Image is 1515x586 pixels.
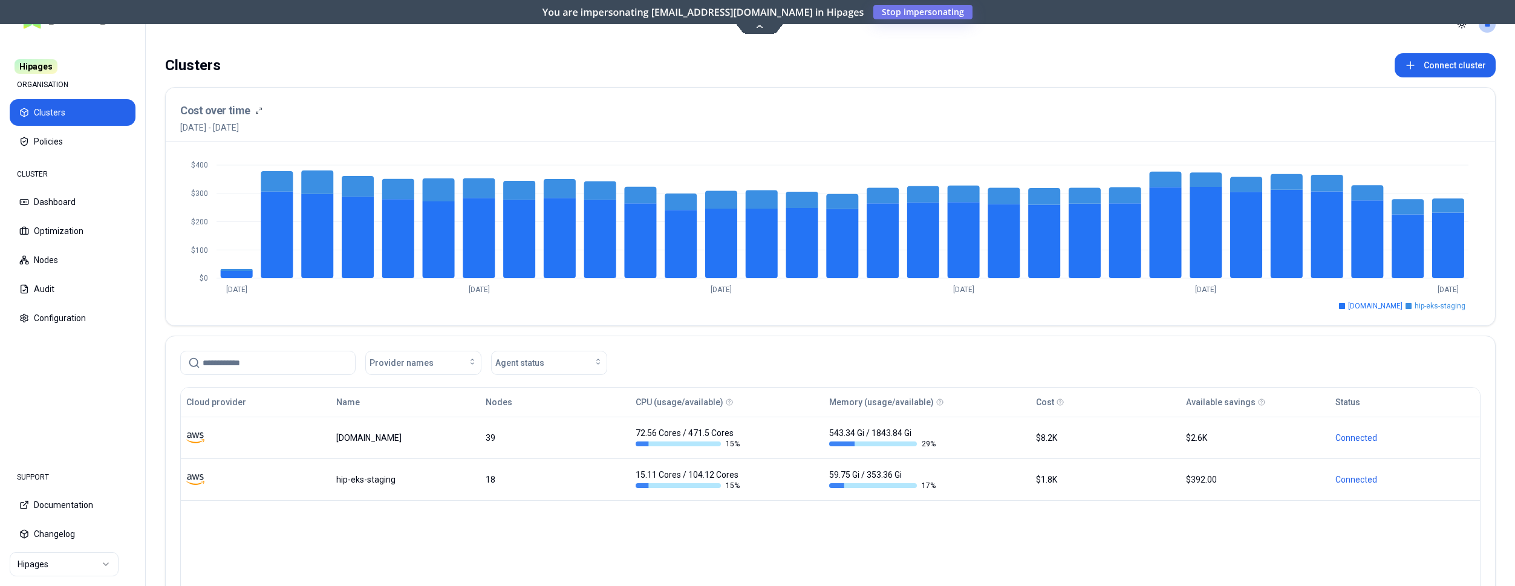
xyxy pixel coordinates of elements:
[186,429,204,447] img: aws
[469,285,490,294] tspan: [DATE]
[15,59,57,74] span: Hipages
[165,53,221,77] div: Clusters
[1415,301,1465,311] span: hip-eks-staging
[491,351,607,375] button: Agent status
[829,481,936,490] div: 17 %
[191,161,208,169] tspan: $400
[10,521,135,547] button: Changelog
[636,390,723,414] button: CPU (usage/available)
[180,102,250,119] h3: Cost over time
[10,492,135,518] button: Documentation
[1036,432,1175,444] div: $8.2K
[495,357,544,369] span: Agent status
[191,218,208,226] tspan: $200
[365,351,481,375] button: Provider names
[486,474,625,486] div: 18
[186,390,246,414] button: Cloud provider
[10,218,135,244] button: Optimization
[226,285,247,294] tspan: [DATE]
[1195,285,1216,294] tspan: [DATE]
[370,357,434,369] span: Provider names
[180,122,262,134] span: [DATE] - [DATE]
[10,276,135,302] button: Audit
[829,439,936,449] div: 29 %
[10,99,135,126] button: Clusters
[829,390,934,414] button: Memory (usage/available)
[1335,396,1360,408] div: Status
[829,469,936,490] div: 59.75 Gi / 353.36 Gi
[1036,390,1054,414] button: Cost
[636,481,742,490] div: 15 %
[1348,301,1403,311] span: [DOMAIN_NAME]
[10,189,135,215] button: Dashboard
[336,390,360,414] button: Name
[711,285,732,294] tspan: [DATE]
[10,305,135,331] button: Configuration
[1036,474,1175,486] div: $1.8K
[1186,390,1256,414] button: Available savings
[336,432,475,444] div: luke.kubernetes.hipagesgroup.com.au
[10,247,135,273] button: Nodes
[10,465,135,489] div: SUPPORT
[953,285,974,294] tspan: [DATE]
[191,189,208,198] tspan: $300
[1438,285,1459,294] tspan: [DATE]
[186,470,204,489] img: aws
[10,128,135,155] button: Policies
[1186,474,1325,486] div: $392.00
[1186,432,1325,444] div: $2.6K
[829,427,936,449] div: 543.34 Gi / 1843.84 Gi
[636,427,742,449] div: 72.56 Cores / 471.5 Cores
[1395,53,1496,77] button: Connect cluster
[10,162,135,186] div: CLUSTER
[486,432,625,444] div: 39
[486,390,512,414] button: Nodes
[10,73,135,97] div: ORGANISATION
[336,474,475,486] div: hip-eks-staging
[200,274,208,282] tspan: $0
[1335,474,1474,486] div: Connected
[636,439,742,449] div: 15 %
[191,246,208,255] tspan: $100
[1335,432,1474,444] div: Connected
[636,469,742,490] div: 15.11 Cores / 104.12 Cores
